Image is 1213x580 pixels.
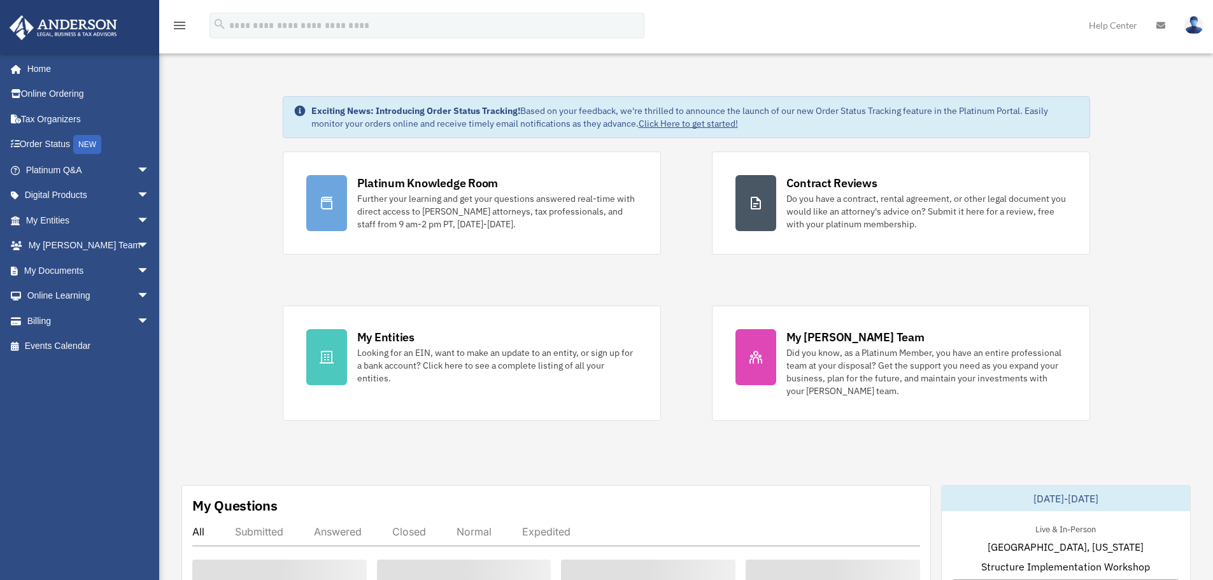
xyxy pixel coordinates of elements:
a: Home [9,56,162,81]
div: NEW [73,135,101,154]
a: Contract Reviews Do you have a contract, rental agreement, or other legal document you would like... [712,152,1090,255]
span: arrow_drop_down [137,308,162,334]
a: Events Calendar [9,334,169,359]
div: Answered [314,525,362,538]
strong: Exciting News: Introducing Order Status Tracking! [311,105,520,117]
i: search [213,17,227,31]
div: My [PERSON_NAME] Team [786,329,925,345]
a: Platinum Q&Aarrow_drop_down [9,157,169,183]
a: Tax Organizers [9,106,169,132]
a: My Entitiesarrow_drop_down [9,208,169,233]
img: Anderson Advisors Platinum Portal [6,15,121,40]
a: Click Here to get started! [639,118,738,129]
div: Do you have a contract, rental agreement, or other legal document you would like an attorney's ad... [786,192,1067,230]
span: arrow_drop_down [137,283,162,309]
div: Contract Reviews [786,175,877,191]
div: Normal [457,525,492,538]
div: Looking for an EIN, want to make an update to an entity, or sign up for a bank account? Click her... [357,346,637,385]
a: Platinum Knowledge Room Further your learning and get your questions answered real-time with dire... [283,152,661,255]
a: Order StatusNEW [9,132,169,158]
a: My [PERSON_NAME] Teamarrow_drop_down [9,233,169,258]
span: arrow_drop_down [137,183,162,209]
span: [GEOGRAPHIC_DATA], [US_STATE] [988,539,1144,555]
div: Live & In-Person [1025,521,1106,535]
a: menu [172,22,187,33]
a: My Documentsarrow_drop_down [9,258,169,283]
div: All [192,525,204,538]
a: Digital Productsarrow_drop_down [9,183,169,208]
span: arrow_drop_down [137,258,162,284]
div: [DATE]-[DATE] [942,486,1190,511]
i: menu [172,18,187,33]
span: arrow_drop_down [137,208,162,234]
div: My Questions [192,496,278,515]
a: Online Ordering [9,81,169,107]
span: arrow_drop_down [137,157,162,183]
a: My Entities Looking for an EIN, want to make an update to an entity, or sign up for a bank accoun... [283,306,661,421]
div: My Entities [357,329,415,345]
div: Based on your feedback, we're thrilled to announce the launch of our new Order Status Tracking fe... [311,104,1079,130]
div: Closed [392,525,426,538]
a: Billingarrow_drop_down [9,308,169,334]
a: Online Learningarrow_drop_down [9,283,169,309]
div: Submitted [235,525,283,538]
span: arrow_drop_down [137,233,162,259]
a: My [PERSON_NAME] Team Did you know, as a Platinum Member, you have an entire professional team at... [712,306,1090,421]
div: Expedited [522,525,571,538]
img: User Pic [1184,16,1203,34]
span: Structure Implementation Workshop [981,559,1150,574]
div: Further your learning and get your questions answered real-time with direct access to [PERSON_NAM... [357,192,637,230]
div: Did you know, as a Platinum Member, you have an entire professional team at your disposal? Get th... [786,346,1067,397]
div: Platinum Knowledge Room [357,175,499,191]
